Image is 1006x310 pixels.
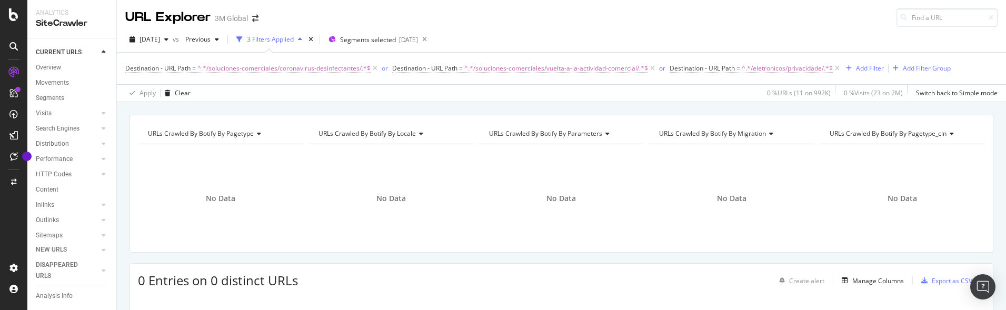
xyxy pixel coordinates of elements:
[856,64,884,73] div: Add Filter
[36,8,108,17] div: Analytics
[767,88,831,97] div: 0 % URLs ( 11 on 992K )
[670,64,735,73] span: Destination - URL Path
[232,31,306,48] button: 3 Filters Applied
[36,169,72,180] div: HTTP Codes
[842,62,884,75] button: Add Filter
[318,129,416,138] span: URLs Crawled By Botify By locale
[742,61,833,76] span: ^.*/eletronicos/privacidade/.*$
[36,77,69,88] div: Movements
[247,35,294,44] div: 3 Filters Applied
[970,274,995,299] div: Open Intercom Messenger
[252,15,258,22] div: arrow-right-arrow-left
[659,64,665,73] div: or
[852,276,904,285] div: Manage Columns
[306,34,315,45] div: times
[36,169,98,180] a: HTTP Codes
[844,88,903,97] div: 0 % Visits ( 23 on 2M )
[932,276,972,285] div: Export as CSV
[36,154,73,165] div: Performance
[36,47,98,58] a: CURRENT URLS
[838,274,904,287] button: Manage Columns
[36,17,108,29] div: SiteCrawler
[181,35,211,44] span: Previous
[36,47,82,58] div: CURRENT URLS
[657,125,805,142] h4: URLs Crawled By Botify By migration
[316,125,464,142] h4: URLs Crawled By Botify By locale
[464,61,648,76] span: ^.*/soluciones-comerciales/vuelta-a-la-actividad-comercial/.*$
[36,259,89,282] div: DISAPPEARED URLS
[888,193,917,204] span: No Data
[459,64,463,73] span: =
[717,193,746,204] span: No Data
[36,154,98,165] a: Performance
[340,35,396,44] span: Segments selected
[22,152,32,161] div: Tooltip anchor
[392,64,457,73] span: Destination - URL Path
[912,85,998,102] button: Switch back to Simple mode
[138,272,298,289] span: 0 Entries on 0 distinct URLs
[36,184,58,195] div: Content
[125,64,191,73] span: Destination - URL Path
[889,62,951,75] button: Add Filter Group
[36,215,98,226] a: Outlinks
[36,77,109,88] a: Movements
[736,64,740,73] span: =
[830,129,947,138] span: URLs Crawled By Botify By pagetype_cln
[125,85,156,102] button: Apply
[36,93,64,104] div: Segments
[36,123,79,134] div: Search Engines
[36,199,54,211] div: Inlinks
[175,88,191,97] div: Clear
[828,125,975,142] h4: URLs Crawled By Botify By pagetype_cln
[197,61,371,76] span: ^.*/soluciones-comerciales/coronavirus-desinfectantes/.*$
[192,64,196,73] span: =
[181,31,223,48] button: Previous
[36,230,98,241] a: Sitemaps
[125,31,173,48] button: [DATE]
[916,88,998,97] div: Switch back to Simple mode
[659,129,766,138] span: URLs Crawled By Botify By migration
[36,291,109,302] a: Analysis Info
[161,85,191,102] button: Clear
[546,193,576,204] span: No Data
[36,93,109,104] a: Segments
[897,8,998,27] input: Find a URL
[36,138,98,149] a: Distribution
[146,125,294,142] h4: URLs Crawled By Botify By pagetype
[382,63,388,73] button: or
[775,272,824,289] button: Create alert
[148,129,254,138] span: URLs Crawled By Botify By pagetype
[215,13,248,24] div: 3M Global
[903,64,951,73] div: Add Filter Group
[140,88,156,97] div: Apply
[125,8,211,26] div: URL Explorer
[36,62,61,73] div: Overview
[789,276,824,285] div: Create alert
[487,125,635,142] h4: URLs Crawled By Botify By parameters
[36,108,98,119] a: Visits
[140,35,160,44] span: 2025 Sep. 7th
[324,31,418,48] button: Segments selected[DATE]
[36,199,98,211] a: Inlinks
[36,215,59,226] div: Outlinks
[36,123,98,134] a: Search Engines
[376,193,406,204] span: No Data
[36,291,73,302] div: Analysis Info
[399,35,418,44] div: [DATE]
[36,259,98,282] a: DISAPPEARED URLS
[206,193,235,204] span: No Data
[382,64,388,73] div: or
[917,272,972,289] button: Export as CSV
[489,129,602,138] span: URLs Crawled By Botify By parameters
[36,184,109,195] a: Content
[36,244,98,255] a: NEW URLS
[36,244,67,255] div: NEW URLS
[36,230,63,241] div: Sitemaps
[659,63,665,73] button: or
[36,138,69,149] div: Distribution
[36,108,52,119] div: Visits
[173,35,181,44] span: vs
[36,62,109,73] a: Overview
